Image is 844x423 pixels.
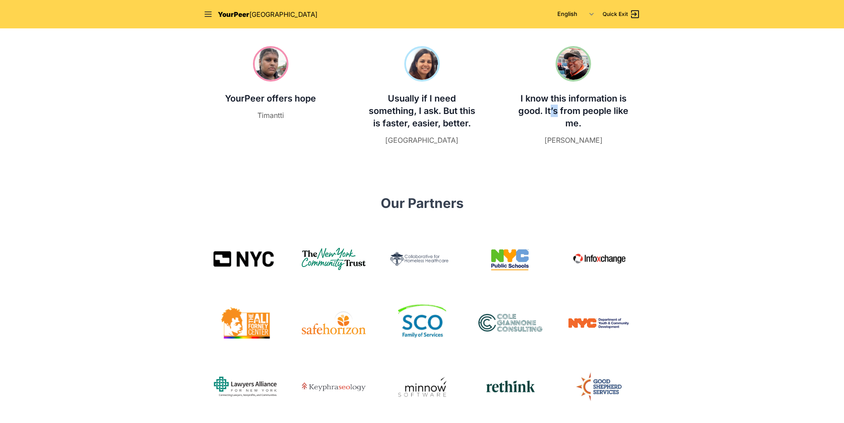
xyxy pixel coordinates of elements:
[366,135,478,145] figcaption: [GEOGRAPHIC_DATA]
[567,227,631,291] img: Logo
[302,355,366,419] img: Logo
[369,93,475,129] span: Usually if I need something, I ask. But this is faster, easier, better.
[213,355,277,419] img: Logo
[214,110,327,121] figcaption: Timantti
[517,135,630,145] figcaption: [PERSON_NAME]
[302,291,366,355] img: Logo
[213,251,277,267] img: Logo
[218,9,317,20] a: YourPeer[GEOGRAPHIC_DATA]
[225,93,316,104] span: YourPeer offers hope
[603,11,628,18] span: Quick Exit
[390,291,454,355] img: Logo
[489,238,532,280] img: Logo
[478,291,542,355] img: Logo
[478,355,542,419] img: Logo
[381,195,464,211] span: Our Partners
[390,355,454,419] img: Logo
[390,227,454,291] img: Logo
[302,227,366,291] img: Logo
[249,10,317,19] span: [GEOGRAPHIC_DATA]
[218,10,249,19] span: YourPeer
[603,9,640,20] a: Quick Exit
[567,355,631,419] img: Logo
[567,291,631,355] img: Logo
[518,93,628,129] span: I know this information is good. It’s from people like me.
[213,291,277,355] img: Logo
